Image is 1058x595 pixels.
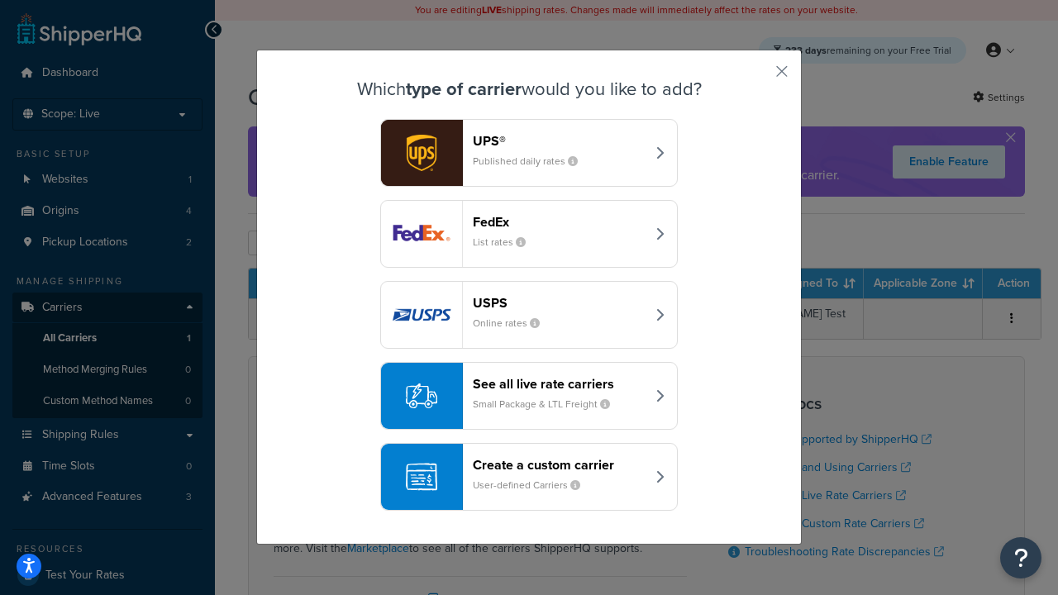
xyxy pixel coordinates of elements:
img: icon-carrier-liverate-becf4550.svg [406,380,437,412]
header: USPS [473,295,646,311]
strong: type of carrier [406,75,522,102]
small: List rates [473,235,539,250]
h3: Which would you like to add? [298,79,760,99]
header: See all live rate carriers [473,376,646,392]
img: ups logo [381,120,462,186]
small: Published daily rates [473,154,591,169]
small: Small Package & LTL Freight [473,397,623,412]
header: UPS® [473,133,646,149]
button: Create a custom carrierUser-defined Carriers [380,443,678,511]
small: Online rates [473,316,553,331]
img: icon-carrier-custom-c93b8a24.svg [406,461,437,493]
header: Create a custom carrier [473,457,646,473]
button: Open Resource Center [1000,537,1041,578]
img: fedEx logo [381,201,462,267]
button: fedEx logoFedExList rates [380,200,678,268]
small: User-defined Carriers [473,478,593,493]
header: FedEx [473,214,646,230]
button: ups logoUPS®Published daily rates [380,119,678,187]
img: usps logo [381,282,462,348]
button: usps logoUSPSOnline rates [380,281,678,349]
button: See all live rate carriersSmall Package & LTL Freight [380,362,678,430]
